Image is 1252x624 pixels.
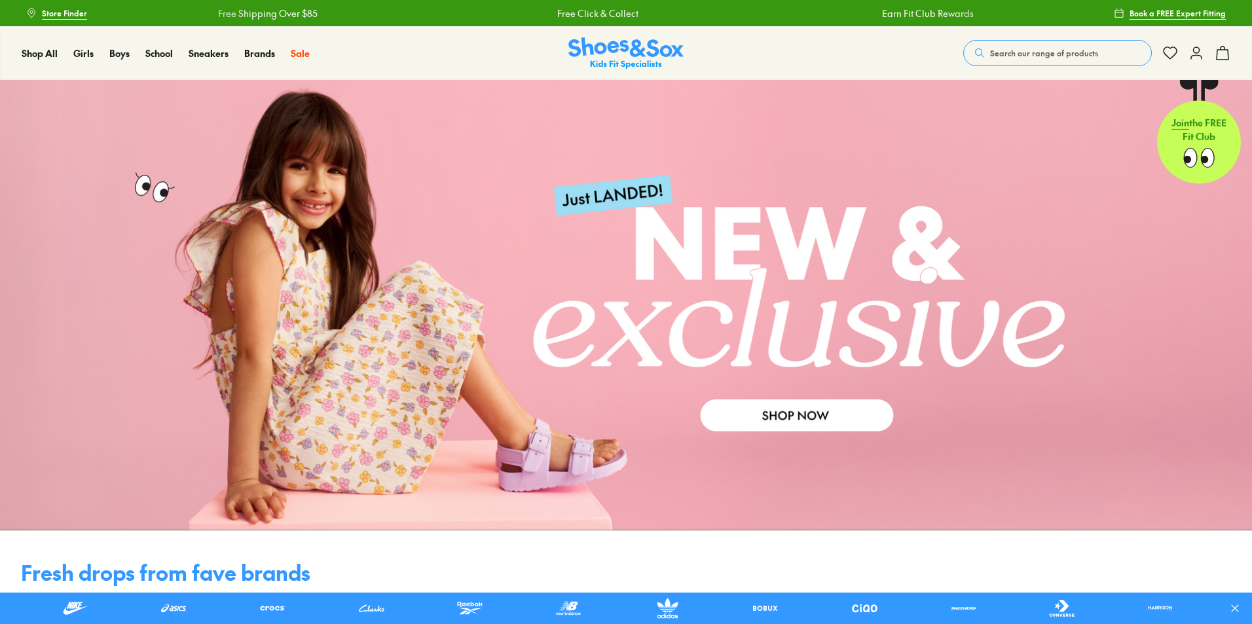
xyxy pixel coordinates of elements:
a: Boys [109,46,130,60]
img: SNS_Logo_Responsive.svg [568,37,684,69]
span: Store Finder [42,7,87,19]
a: Sneakers [189,46,229,60]
span: Search our range of products [990,47,1098,59]
a: Earn Fit Club Rewards [827,7,919,20]
a: Free Click & Collect [502,7,583,20]
p: the FREE Fit Club [1157,109,1241,157]
a: Shop All [22,46,58,60]
a: Girls [73,46,94,60]
a: Jointhe FREE Fit Club [1157,79,1241,184]
a: School [145,46,173,60]
a: Shoes & Sox [568,37,684,69]
span: Join [1171,119,1189,132]
a: Book a FREE Expert Fitting [1114,1,1226,25]
a: Store Finder [26,1,87,25]
a: Sale [291,46,310,60]
a: Brands [244,46,275,60]
span: Book a FREE Expert Fitting [1130,7,1226,19]
button: Search our range of products [963,40,1152,66]
a: Free Shipping Over $85 [163,7,263,20]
